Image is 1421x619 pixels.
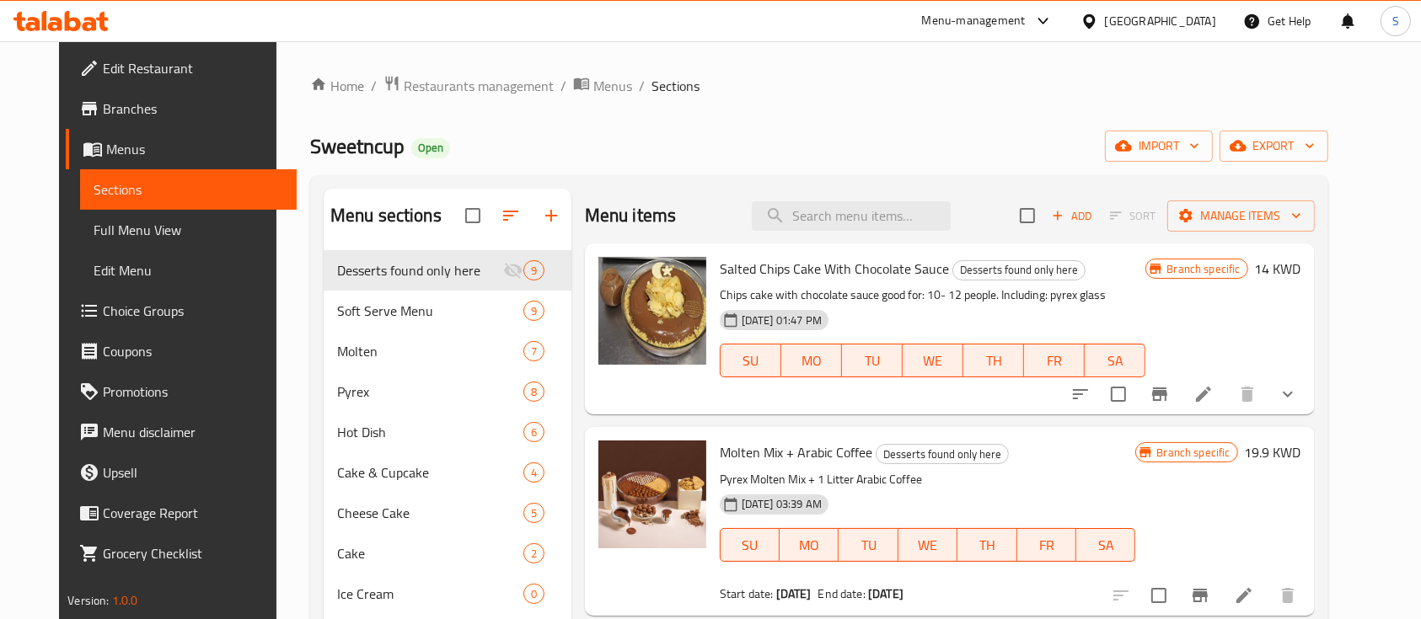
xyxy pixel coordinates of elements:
span: Branches [103,99,283,119]
button: SA [1085,344,1145,377]
span: Upsell [103,462,283,483]
button: FR [1017,528,1076,562]
span: Ice Cream [337,584,523,604]
span: Sweetncup [310,127,405,165]
div: items [523,301,544,321]
a: Coupons [66,331,297,371]
span: SU [727,349,775,373]
div: Menu-management [922,11,1026,31]
span: TU [845,533,891,558]
span: 9 [524,263,544,279]
span: 4 [524,465,544,481]
button: WE [903,344,963,377]
span: Cheese Cake [337,503,523,523]
span: Select section [1010,198,1045,233]
span: Branch specific [1150,445,1236,461]
span: TH [964,533,1010,558]
button: SU [720,344,781,377]
div: Desserts found only here [952,260,1086,280]
a: Upsell [66,452,297,493]
div: Cake & Cupcake [337,462,523,483]
span: S [1392,12,1399,30]
span: Pyrex [337,382,523,402]
button: sort-choices [1060,374,1101,414]
button: TH [963,344,1024,377]
span: Cake [337,543,523,563]
span: MO [788,349,835,373]
span: Add item [1045,203,1099,229]
a: Menus [573,75,632,97]
div: items [523,584,544,604]
a: Home [310,76,364,96]
span: 2 [524,546,544,562]
div: Cheese Cake5 [324,493,571,533]
span: 6 [524,424,544,440]
span: TU [849,349,896,373]
h6: 19.9 KWD [1245,440,1301,464]
span: Molten Mix + Arabic Coffee [720,440,872,465]
button: TU [842,344,903,377]
button: delete [1268,575,1308,616]
span: Desserts found only here [877,445,1008,464]
span: WE [909,349,957,373]
h6: 14 KWD [1255,257,1301,280]
span: Add [1049,206,1095,226]
span: Sections [652,76,700,96]
a: Promotions [66,371,297,412]
span: Molten [337,341,523,361]
a: Restaurants management [383,75,554,97]
b: [DATE] [868,583,904,605]
h2: Menu sections [330,203,442,228]
button: Add section [531,195,571,236]
div: Desserts found only here9 [324,250,571,291]
button: Add [1045,203,1099,229]
li: / [639,76,645,96]
span: Menus [593,76,632,96]
button: export [1220,131,1328,162]
div: Hot Dish6 [324,412,571,452]
span: Coupons [103,341,283,361]
div: Cake & Cupcake4 [324,452,571,493]
span: Promotions [103,382,283,402]
span: FR [1031,349,1078,373]
div: Desserts found only here [337,260,503,280]
span: Desserts found only here [953,260,1085,280]
span: Soft Serve Menu [337,301,523,321]
div: Pyrex8 [324,371,571,412]
span: Menus [106,139,283,159]
span: Select all sections [455,198,491,233]
span: 7 [524,344,544,360]
div: items [523,422,544,442]
span: Sections [94,179,283,200]
span: FR [1024,533,1070,558]
div: Hot Dish [337,422,523,442]
p: Chips cake with chocolate sauce good for: 10- 12 people. Including: pyrex glass [720,285,1146,306]
button: show more [1268,374,1308,414]
div: Open [411,138,450,158]
a: Choice Groups [66,291,297,331]
button: MO [780,528,839,562]
div: Soft Serve Menu9 [324,291,571,331]
span: 0 [524,586,544,602]
button: WE [898,528,957,562]
div: Ice Cream0 [324,574,571,614]
a: Branches [66,88,297,129]
button: Branch-specific-item [1180,575,1220,616]
span: End date: [818,583,866,605]
div: Desserts found only here [876,444,1009,464]
button: TH [957,528,1016,562]
span: TH [970,349,1017,373]
div: items [523,382,544,402]
button: SU [720,528,780,562]
svg: Inactive section [503,260,523,280]
span: Grocery Checklist [103,543,283,563]
a: Edit Restaurant [66,48,297,88]
span: Branch specific [1160,261,1247,277]
a: Edit Menu [80,250,297,291]
span: Sort sections [491,195,531,236]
